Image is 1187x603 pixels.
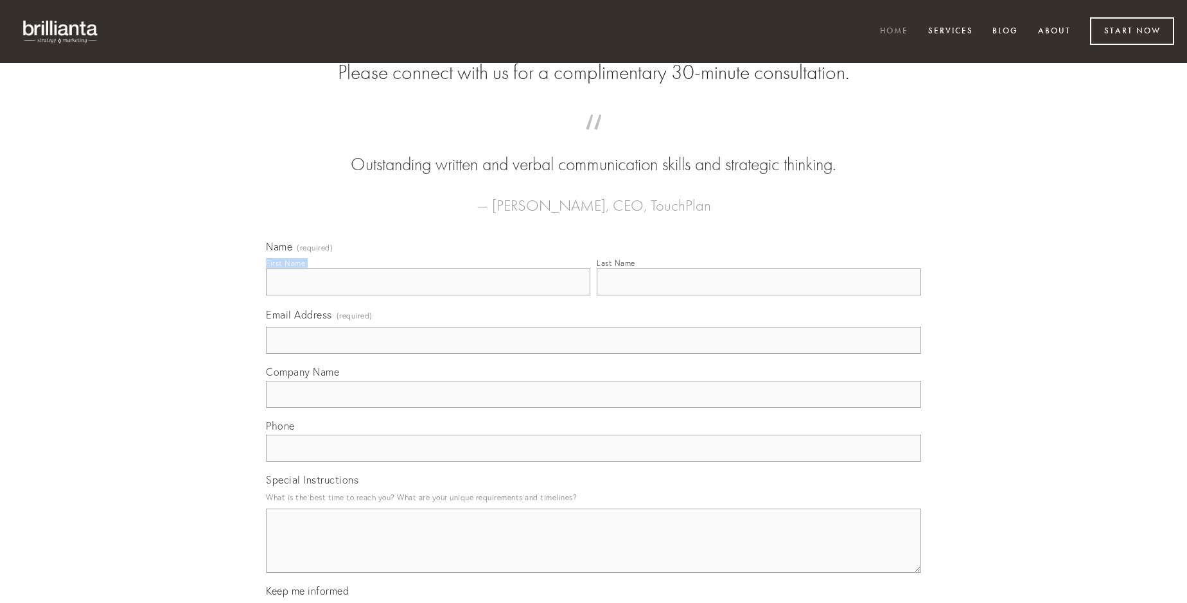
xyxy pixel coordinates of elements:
[920,21,981,42] a: Services
[266,258,305,268] div: First Name
[266,365,339,378] span: Company Name
[286,177,901,218] figcaption: — [PERSON_NAME], CEO, TouchPlan
[266,60,921,85] h2: Please connect with us for a complimentary 30-minute consultation.
[266,419,295,432] span: Phone
[872,21,917,42] a: Home
[1090,17,1174,45] a: Start Now
[266,473,358,486] span: Special Instructions
[1030,21,1079,42] a: About
[297,244,333,252] span: (required)
[13,13,109,50] img: brillianta - research, strategy, marketing
[266,240,292,253] span: Name
[597,258,635,268] div: Last Name
[984,21,1026,42] a: Blog
[286,127,901,152] span: “
[266,489,921,506] p: What is the best time to reach you? What are your unique requirements and timelines?
[286,127,901,177] blockquote: Outstanding written and verbal communication skills and strategic thinking.
[337,307,373,324] span: (required)
[266,584,349,597] span: Keep me informed
[266,308,332,321] span: Email Address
